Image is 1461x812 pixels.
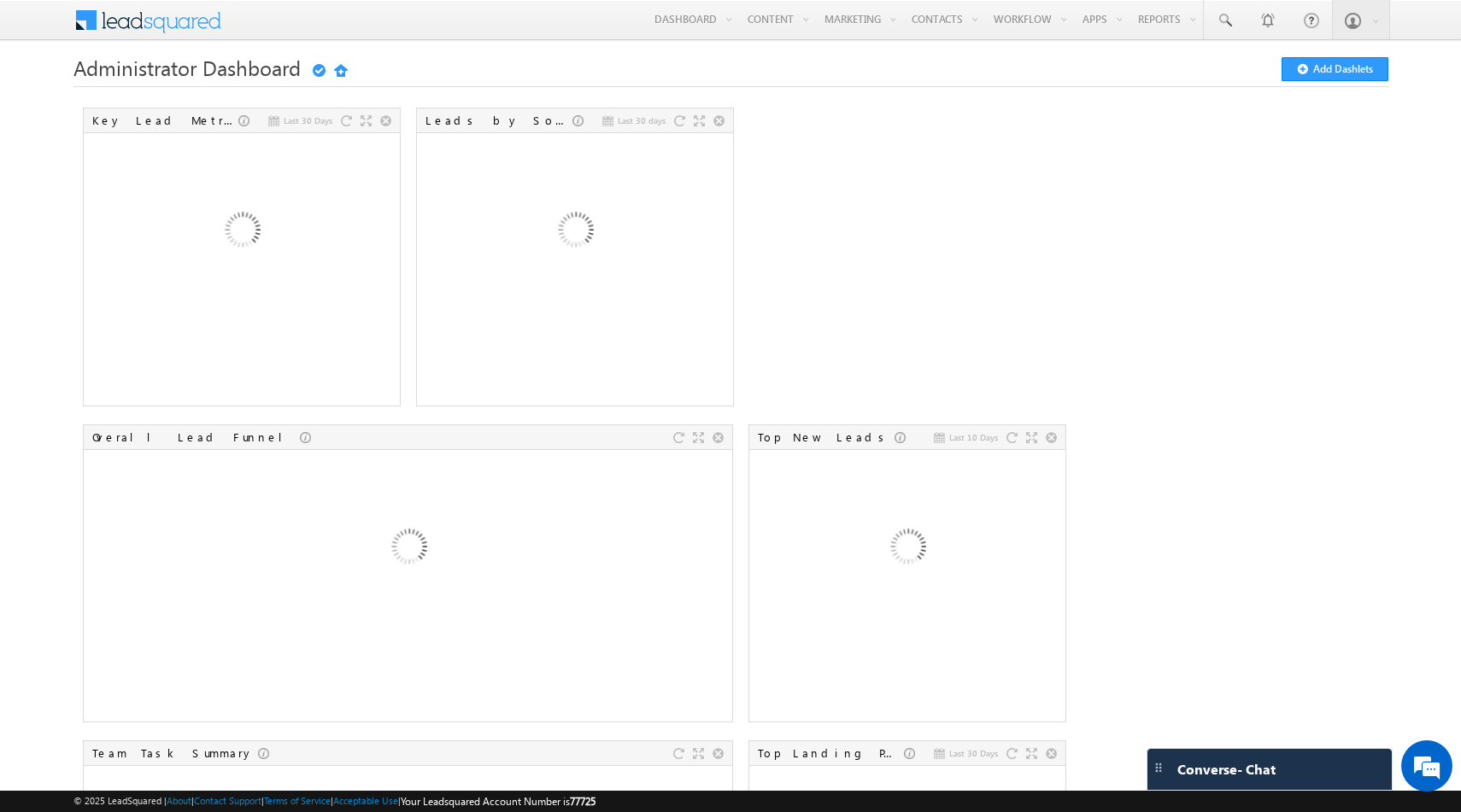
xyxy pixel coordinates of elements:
a: Contact Support [194,795,261,806]
img: Loading... [316,458,500,641]
span: Last 30 Days [949,745,998,761]
div: Key Lead Metrics [92,113,238,128]
span: Last 30 days [618,113,666,128]
span: Administrator Dashboard [73,54,301,81]
span: Last 30 Days [284,113,332,128]
img: Loading... [815,458,999,641]
span: Your Leadsquared Account Number is [401,795,596,808]
div: Top New Leads [758,429,895,445]
img: Loading... [150,141,333,324]
button: Add Dashlets [1282,57,1388,81]
a: Acceptable Use [333,795,398,806]
div: Top Landing Pages [758,745,904,761]
div: Leads by Sources [425,113,572,128]
a: About [167,795,191,806]
img: Loading... [483,141,666,324]
div: Team Task Summary [92,745,258,761]
div: Overall Lead Funnel [92,429,300,445]
a: Terms of Service [264,795,331,806]
span: 77725 [570,795,596,808]
span: Converse - Chat [1177,762,1276,777]
span: Last 10 Days [949,429,998,445]
img: carter-drag [1152,761,1165,774]
span: © 2025 LeadSquared | | | | | [73,793,596,809]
